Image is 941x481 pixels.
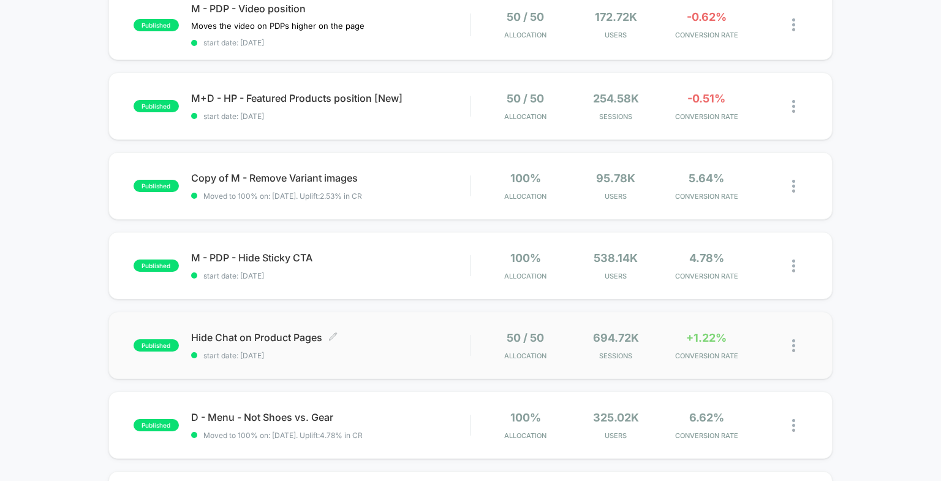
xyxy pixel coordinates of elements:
span: 100% [510,252,541,264]
span: 50 / 50 [507,331,544,344]
span: Allocation [504,192,546,201]
span: CONVERSION RATE [664,192,749,201]
span: CONVERSION RATE [664,31,749,39]
span: CONVERSION RATE [664,431,749,440]
span: Hide Chat on Product Pages [191,331,470,344]
span: 100% [510,411,541,424]
span: M - PDP - Video position [191,2,470,15]
span: D - Menu - Not Shoes vs. Gear [191,411,470,423]
img: close [792,260,795,272]
span: Users [573,192,658,201]
span: Moved to 100% on: [DATE] . Uplift: 2.53% in CR [203,191,362,201]
span: -0.62% [687,10,727,23]
span: 538.14k [594,252,638,264]
span: 100% [510,172,541,185]
span: CONVERSION RATE [664,352,749,360]
span: Allocation [504,272,546,280]
span: M - PDP - Hide Sticky CTA [191,252,470,264]
span: CONVERSION RATE [664,112,749,121]
span: published [134,19,179,31]
span: published [134,419,179,431]
span: Sessions [573,352,658,360]
span: 172.72k [595,10,637,23]
span: Allocation [504,352,546,360]
span: Moves the video on PDPs higher on the page [191,21,365,31]
span: 254.58k [593,92,639,105]
span: Moved to 100% on: [DATE] . Uplift: 4.78% in CR [203,431,363,440]
span: Allocation [504,31,546,39]
span: start date: [DATE] [191,38,470,47]
span: Allocation [504,112,546,121]
span: start date: [DATE] [191,271,470,280]
span: 325.02k [593,411,639,424]
span: 50 / 50 [507,92,544,105]
span: start date: [DATE] [191,112,470,121]
span: Allocation [504,431,546,440]
span: Copy of M - Remove Variant images [191,172,470,184]
img: close [792,100,795,113]
span: 4.78% [689,252,724,264]
span: M+D - HP - Featured Products position [New] [191,92,470,104]
span: published [134,339,179,352]
span: Sessions [573,112,658,121]
span: 5.64% [689,172,724,185]
span: 694.72k [593,331,639,344]
span: start date: [DATE] [191,351,470,360]
img: close [792,419,795,432]
span: -0.51% [687,92,725,105]
img: close [792,339,795,352]
span: 50 / 50 [507,10,544,23]
span: CONVERSION RATE [664,272,749,280]
img: close [792,18,795,31]
span: Users [573,272,658,280]
span: +1.22% [686,331,727,344]
span: published [134,180,179,192]
span: Users [573,31,658,39]
span: 6.62% [689,411,724,424]
span: published [134,260,179,272]
span: 95.78k [596,172,635,185]
span: published [134,100,179,112]
img: close [792,180,795,193]
span: Users [573,431,658,440]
